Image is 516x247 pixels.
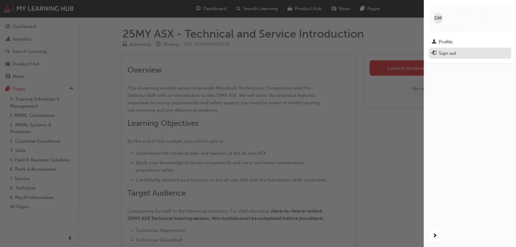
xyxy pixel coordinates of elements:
div: Profile [439,38,453,46]
div: Sign out [439,50,456,57]
span: man-icon [432,39,436,45]
a: Profile [429,36,511,48]
span: next-icon [433,232,437,240]
button: Sign out [429,48,511,59]
span: 0005155389 [445,21,470,26]
span: exit-icon [432,51,436,56]
span: DM [434,15,441,22]
span: [PERSON_NAME] [PERSON_NAME] [445,10,506,21]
